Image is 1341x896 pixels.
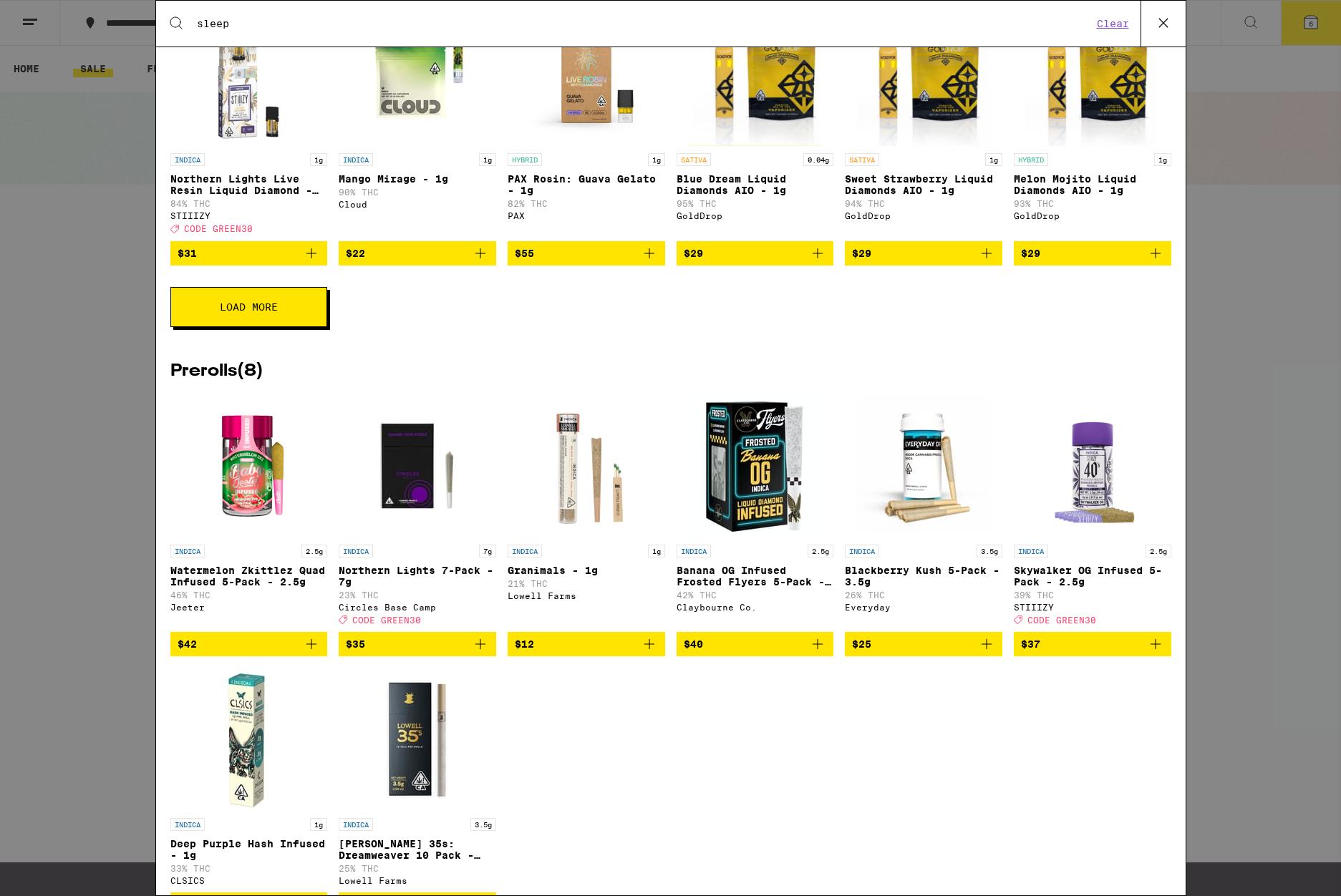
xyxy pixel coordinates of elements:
[515,394,658,537] img: Lowell Farms - Granimals - 1g
[689,3,820,146] img: GoldDrop - Blue Dream Liquid Diamonds AIO - 1g
[339,173,496,185] p: Mango Mirage - 1g
[170,818,205,831] p: INDICA
[1014,603,1171,612] div: STIIIZY
[1014,565,1171,588] p: Skywalker OG Infused 5-Pack - 2.5g
[170,838,328,861] p: Deep Purple Hash Infused - 1g
[170,565,328,588] p: Watermelon Zkittlez Quad Infused 5-Pack - 2.5g
[1027,615,1096,625] span: CODE GREEN30
[1014,153,1048,166] p: HYBRID
[1021,394,1164,537] img: STIIIZY - Skywalker OG Infused 5-Pack - 2.5g
[1026,3,1158,146] img: GoldDrop - Melon Mojito Liquid Diamonds AIO - 1g
[845,394,1002,632] a: Open page for Blackberry Kush 5-Pack - 3.5g from Everyday
[677,241,834,266] button: Add to bag
[339,668,496,892] a: Open page for Lowell 35s: Dreamweaver 10 Pack - 3.5g from Lowell Farms
[845,199,1002,208] p: 94% THC
[170,199,328,208] p: 84% THC
[1014,3,1171,240] a: Open page for Melon Mojito Liquid Diamonds AIO - 1g from GoldDrop
[339,603,496,612] div: Circles Base Camp
[1021,638,1040,650] span: $37
[852,248,871,259] span: $29
[170,173,328,196] p: Northern Lights Live Resin Liquid Diamond - 1g
[1014,394,1171,632] a: Open page for Skywalker OG Infused 5-Pack - 2.5g from STIIIZY
[677,3,834,240] a: Open page for Blue Dream Liquid Diamonds AIO - 1g from GoldDrop
[170,153,205,166] p: INDICA
[170,668,328,892] a: Open page for Deep Purple Hash Infused - 1g from CLSICS
[1014,545,1048,557] p: INDICA
[178,638,197,650] span: $42
[479,545,496,557] p: 7g
[515,3,658,146] img: PAX - PAX Rosin: Guava Gelato - 1g
[339,3,496,240] a: Open page for Mango Mirage - 1g from Cloud
[346,394,489,537] img: Circles Base Camp - Northern Lights 7-Pack - 7g
[339,818,373,831] p: INDICA
[479,153,496,166] p: 1g
[677,211,834,220] div: GoldDrop
[508,199,665,208] p: 82% THC
[683,394,826,537] img: Claybourne Co. - Banana OG Infused Frosted Flyers 5-Pack - 2.5g
[1014,199,1171,208] p: 93% THC
[845,632,1002,656] button: Add to bag
[177,668,320,811] img: CLSICS - Deep Purple Hash Infused - 1g
[170,3,328,240] a: Open page for Northern Lights Live Resin Liquid Diamond - 1g from STIIIZY
[339,394,496,632] a: Open page for Northern Lights 7-Pack - 7g from Circles Base Camp
[310,153,327,166] p: 1g
[677,590,834,600] p: 42% THC
[803,153,833,166] p: 0.04g
[985,153,1002,166] p: 1g
[845,241,1002,266] button: Add to bag
[508,3,665,240] a: Open page for PAX Rosin: Guava Gelato - 1g from PAX
[508,591,665,600] div: Lowell Farms
[845,565,1002,588] p: Blackberry Kush 5-Pack - 3.5g
[170,287,327,327] button: Load More
[1014,211,1171,220] div: GoldDrop
[196,17,1093,30] input: Search for products & categories
[677,545,711,557] p: INDICA
[346,248,365,259] span: $22
[852,638,871,650] span: $25
[339,838,496,861] p: [PERSON_NAME] 35s: Dreamweaver 10 Pack - 3.5g
[346,3,489,146] img: Cloud - Mango Mirage - 1g
[170,211,328,220] div: STIIIZY
[677,565,834,588] p: Banana OG Infused Frosted Flyers 5-Pack - 2.5g
[170,603,328,612] div: Jeeter
[677,603,834,612] div: Claybourne Co.
[1154,153,1171,166] p: 1g
[1093,17,1133,30] button: Clear
[508,211,665,220] div: PAX
[845,173,1002,196] p: Sweet Strawberry Liquid Diamonds AIO - 1g
[677,632,834,656] button: Add to bag
[857,3,989,146] img: GoldDrop - Sweet Strawberry Liquid Diamonds AIO - 1g
[220,302,278,312] span: Load More
[1146,545,1171,557] p: 2.5g
[1014,590,1171,600] p: 39% THC
[677,153,711,166] p: SATIVA
[508,579,665,588] p: 21% THC
[648,153,665,166] p: 1g
[648,545,665,557] p: 1g
[508,565,665,576] p: Granimals - 1g
[339,200,496,209] div: Cloud
[301,545,327,557] p: 2.5g
[170,394,328,632] a: Open page for Watermelon Zkittlez Quad Infused 5-Pack - 2.5g from Jeeter
[684,638,703,650] span: $40
[845,211,1002,220] div: GoldDrop
[508,173,665,196] p: PAX Rosin: Guava Gelato - 1g
[677,173,834,196] p: Blue Dream Liquid Diamonds AIO - 1g
[170,876,328,885] div: CLSICS
[170,545,205,557] p: INDICA
[508,545,542,557] p: INDICA
[677,394,834,632] a: Open page for Banana OG Infused Frosted Flyers 5-Pack - 2.5g from Claybourne Co.
[1014,241,1171,266] button: Add to bag
[339,590,496,600] p: 23% THC
[808,545,833,557] p: 2.5g
[515,248,534,259] span: $55
[178,248,197,259] span: $31
[339,153,373,166] p: INDICA
[339,632,496,656] button: Add to bag
[845,603,1002,612] div: Everyday
[346,668,489,811] img: Lowell Farms - Lowell 35s: Dreamweaver 10 Pack - 3.5g
[677,199,834,208] p: 95% THC
[339,188,496,197] p: 90% THC
[170,590,328,600] p: 46% THC
[346,638,365,650] span: $35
